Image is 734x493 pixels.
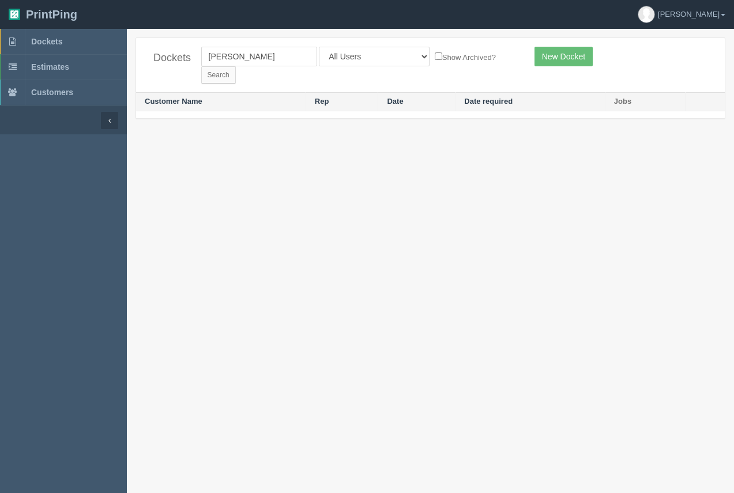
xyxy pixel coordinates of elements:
[31,62,69,71] span: Estimates
[464,97,513,106] a: Date required
[638,6,654,22] img: avatar_default-7531ab5dedf162e01f1e0bb0964e6a185e93c5c22dfe317fb01d7f8cd2b1632c.jpg
[534,47,593,66] a: New Docket
[9,9,20,20] img: logo-3e63b451c926e2ac314895c53de4908e5d424f24456219fb08d385ab2e579770.png
[31,88,73,97] span: Customers
[435,52,442,60] input: Show Archived?
[201,47,317,66] input: Customer Name
[435,50,496,63] label: Show Archived?
[201,66,236,84] input: Search
[605,93,685,111] th: Jobs
[315,97,329,106] a: Rep
[31,37,62,46] span: Dockets
[145,97,202,106] a: Customer Name
[387,97,403,106] a: Date
[153,52,184,64] h4: Dockets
